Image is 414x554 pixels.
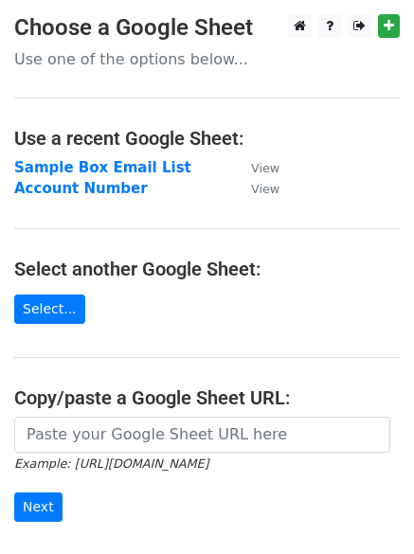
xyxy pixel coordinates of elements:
a: Account Number [14,180,148,197]
a: Select... [14,295,85,324]
h4: Select another Google Sheet: [14,258,400,280]
small: Example: [URL][DOMAIN_NAME] [14,456,208,471]
small: View [251,161,279,175]
a: Sample Box Email List [14,159,191,176]
h4: Use a recent Google Sheet: [14,127,400,150]
h3: Choose a Google Sheet [14,14,400,42]
small: View [251,182,279,196]
a: View [232,159,279,176]
p: Use one of the options below... [14,49,400,69]
h4: Copy/paste a Google Sheet URL: [14,386,400,409]
input: Paste your Google Sheet URL here [14,417,390,453]
a: View [232,180,279,197]
input: Next [14,492,63,522]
